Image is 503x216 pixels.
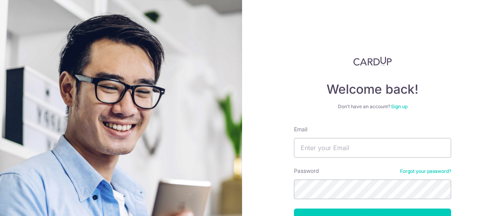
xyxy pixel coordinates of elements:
[294,103,451,110] div: Don’t have an account?
[294,125,307,133] label: Email
[294,138,451,158] input: Enter your Email
[391,103,408,109] a: Sign up
[294,167,319,175] label: Password
[294,82,451,97] h4: Welcome back!
[400,168,451,174] a: Forgot your password?
[353,56,392,66] img: CardUp Logo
